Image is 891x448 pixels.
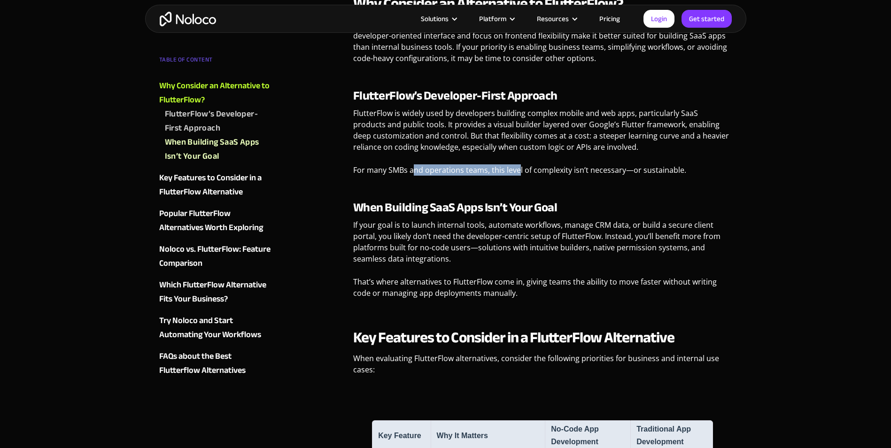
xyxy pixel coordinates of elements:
a: Noloco vs. FlutterFlow: Feature Comparison [159,242,273,270]
a: Key Features to Consider in a FlutterFlow Alternative [159,171,273,199]
a: FAQs about the Best Flutterflow Alternatives [159,349,273,378]
strong: When Building SaaS Apps Isn’t Your Goal [353,196,558,219]
div: Solutions [421,13,449,25]
p: If your goal is to launch internal tools, automate workflows, manage CRM data, or build a secure ... [353,219,732,271]
a: FlutterFlow’s Developer-First Approach [165,107,273,135]
a: Popular FlutterFlow Alternatives Worth Exploring [159,207,273,235]
div: TABLE OF CONTENT [159,53,273,71]
p: ‍ [353,387,732,405]
p: FlutterFlow brings a lot to the table for app developers, but it isn’t the right tool for everyon... [353,19,732,71]
div: Platform [479,13,506,25]
a: When Building SaaS Apps Isn’t Your Goal [165,135,273,163]
strong: FlutterFlow’s Developer-First Approach [353,84,558,107]
p: That’s where alternatives to FlutterFlow come in, giving teams the ability to move faster without... [353,276,732,306]
div: Resources [525,13,588,25]
a: home [160,12,216,26]
div: Resources [537,13,569,25]
a: Which FlutterFlow Alternative Fits Your Business? [159,278,273,306]
div: Platform [467,13,525,25]
p: When evaluating FlutterFlow alternatives, consider the following priorities for business and inte... [353,353,732,382]
a: Login [643,10,674,28]
a: Get started [682,10,732,28]
a: Why Consider an Alternative to FlutterFlow? [159,79,273,107]
p: For many SMBs and operations teams, this level of complexity isn’t necessary—or sustainable. [353,164,732,183]
a: Try Noloco and Start Automating Your Workflows [159,314,273,342]
div: Solutions [409,13,467,25]
a: Pricing [588,13,632,25]
p: FlutterFlow is widely used by developers building complex mobile and web apps, particularly SaaS ... [353,108,732,160]
strong: Key Features to Consider in a FlutterFlow Alternative [353,324,674,352]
